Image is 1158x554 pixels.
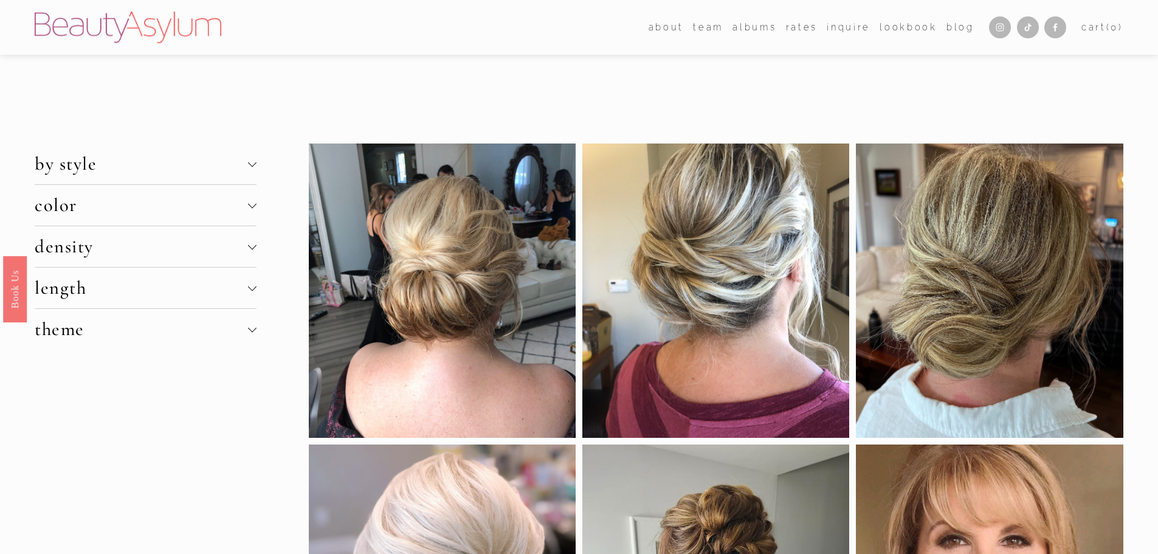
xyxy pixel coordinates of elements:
[946,18,974,36] a: Blog
[649,19,684,35] span: about
[35,185,256,226] button: color
[35,226,256,267] button: density
[649,18,684,36] a: folder dropdown
[3,255,27,322] a: Book Us
[35,12,221,43] img: Beauty Asylum | Bridal Hair &amp; Makeup Charlotte &amp; Atlanta
[35,318,247,341] span: theme
[35,268,256,308] button: length
[732,18,776,36] a: albums
[1106,22,1123,32] span: ( )
[1081,19,1123,35] a: 0 items in cart
[35,144,256,184] button: by style
[827,18,870,36] a: Inquire
[35,309,256,350] button: theme
[693,18,723,36] a: folder dropdown
[1017,16,1039,38] a: TikTok
[786,18,818,36] a: Rates
[693,19,723,35] span: team
[35,277,247,299] span: length
[1044,16,1066,38] a: Facebook
[880,18,937,36] a: Lookbook
[35,235,247,258] span: density
[35,153,247,175] span: by style
[1111,22,1118,32] span: 0
[35,194,247,216] span: color
[989,16,1011,38] a: Instagram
